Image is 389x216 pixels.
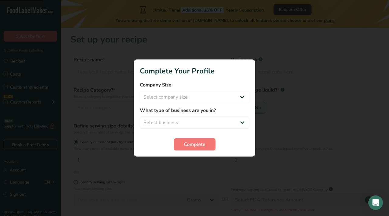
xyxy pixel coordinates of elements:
[174,138,215,150] button: Complete
[140,81,249,89] label: Company Size
[184,141,205,148] span: Complete
[140,66,249,76] h1: Complete Your Profile
[140,107,249,114] label: What type of business are you in?
[368,195,383,210] div: Open Intercom Messenger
